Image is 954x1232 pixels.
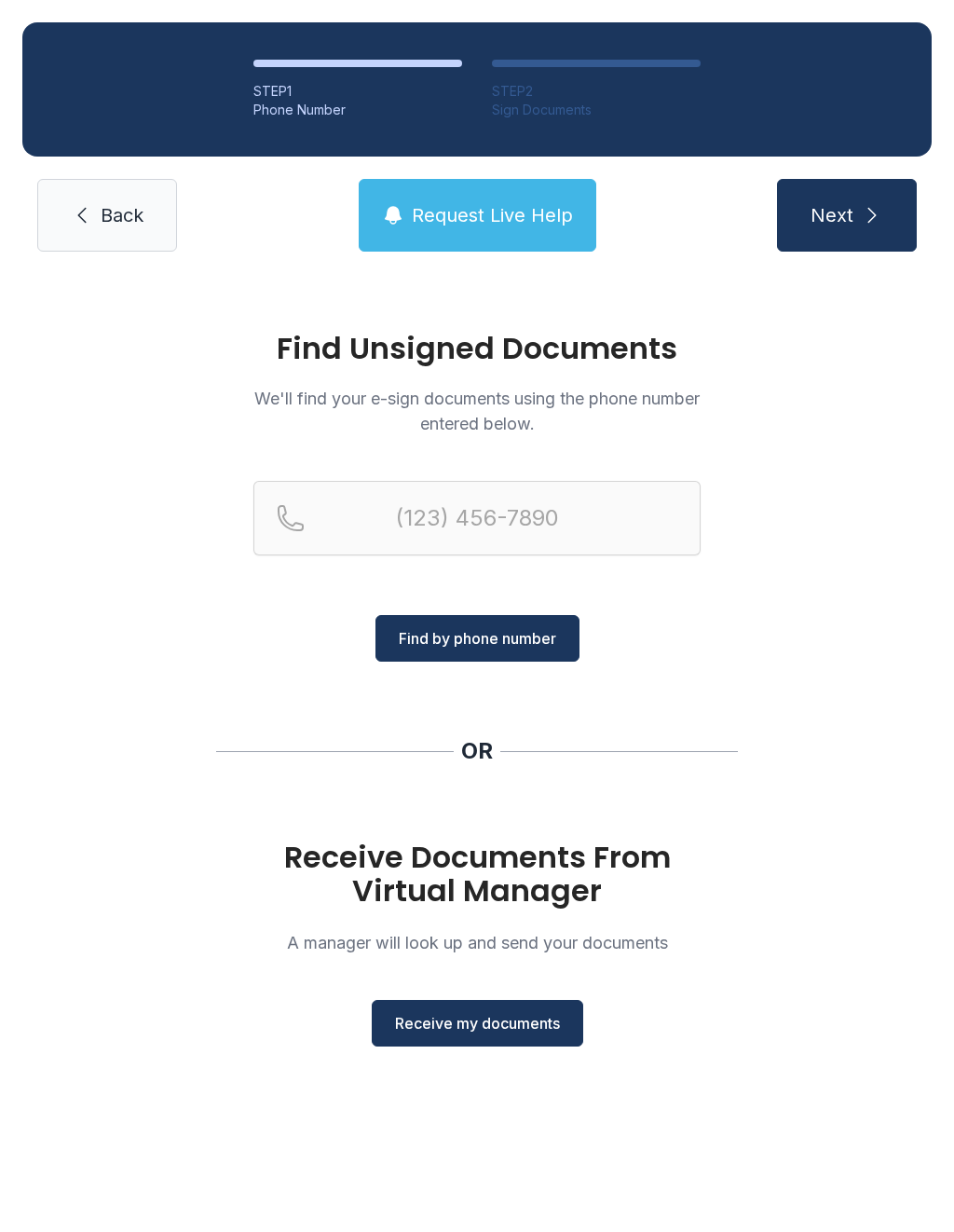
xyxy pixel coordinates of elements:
div: STEP 2 [492,82,701,101]
span: Receive my documents [395,1012,560,1034]
input: Reservation phone number [253,481,701,555]
span: Next [811,202,853,228]
h1: Receive Documents From Virtual Manager [253,841,701,908]
p: We'll find your e-sign documents using the phone number entered below. [253,386,701,436]
span: Request Live Help [412,202,573,228]
h1: Find Unsigned Documents [253,334,701,363]
div: Sign Documents [492,101,701,119]
p: A manager will look up and send your documents [253,930,701,955]
span: Find by phone number [399,627,556,650]
div: OR [461,736,493,766]
div: Phone Number [253,101,462,119]
div: STEP 1 [253,82,462,101]
span: Back [101,202,143,228]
